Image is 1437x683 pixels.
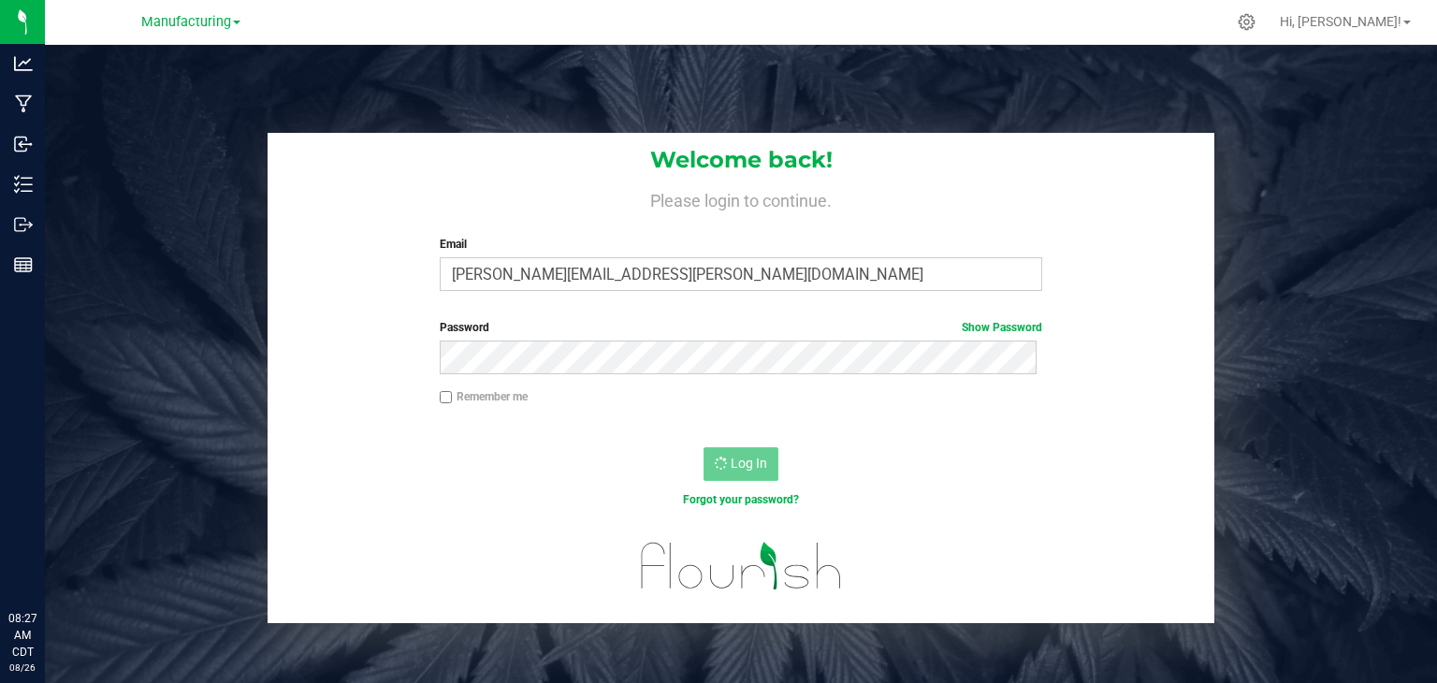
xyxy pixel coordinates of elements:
span: Hi, [PERSON_NAME]! [1280,14,1401,29]
h4: Please login to continue. [268,187,1214,210]
input: Remember me [440,391,453,404]
span: Password [440,321,489,334]
inline-svg: Manufacturing [14,94,33,113]
h1: Welcome back! [268,148,1214,172]
inline-svg: Inbound [14,135,33,153]
inline-svg: Inventory [14,175,33,194]
a: Show Password [962,321,1042,334]
inline-svg: Outbound [14,215,33,234]
a: Forgot your password? [683,493,799,506]
label: Email [440,236,1043,253]
img: flourish_logo.svg [623,528,860,603]
span: Log In [731,456,767,471]
label: Remember me [440,388,528,405]
p: 08/26 [8,661,36,675]
inline-svg: Reports [14,255,33,274]
button: Log In [704,447,778,481]
div: Manage settings [1235,13,1258,31]
inline-svg: Analytics [14,54,33,73]
p: 08:27 AM CDT [8,610,36,661]
span: Manufacturing [141,14,231,30]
